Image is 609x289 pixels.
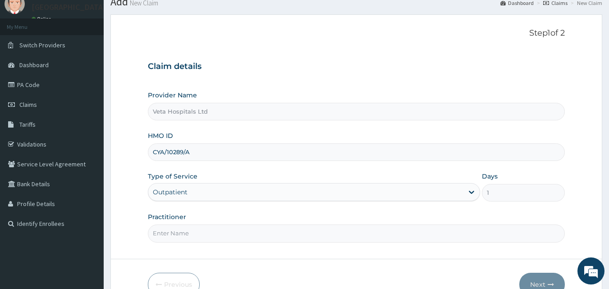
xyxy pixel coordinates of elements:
input: Enter Name [148,225,565,242]
span: Tariffs [19,120,36,128]
span: Dashboard [19,61,49,69]
label: Type of Service [148,172,197,181]
h3: Claim details [148,62,565,72]
span: Claims [19,101,37,109]
label: Days [482,172,498,181]
span: Switch Providers [19,41,65,49]
p: Step 1 of 2 [148,28,565,38]
label: HMO ID [148,131,173,140]
input: Enter HMO ID [148,143,565,161]
p: [GEOGRAPHIC_DATA] [32,3,106,11]
div: Outpatient [153,188,188,197]
label: Provider Name [148,91,197,100]
a: Online [32,16,53,22]
label: Practitioner [148,212,186,221]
